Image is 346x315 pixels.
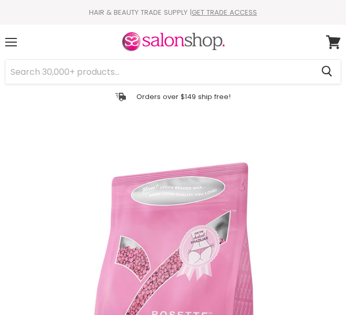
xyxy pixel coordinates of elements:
p: Orders over $149 ship free! [136,92,231,101]
button: Search [313,60,341,84]
form: Product [5,59,341,84]
input: Search [5,60,313,84]
a: GET TRADE ACCESS [192,7,257,17]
